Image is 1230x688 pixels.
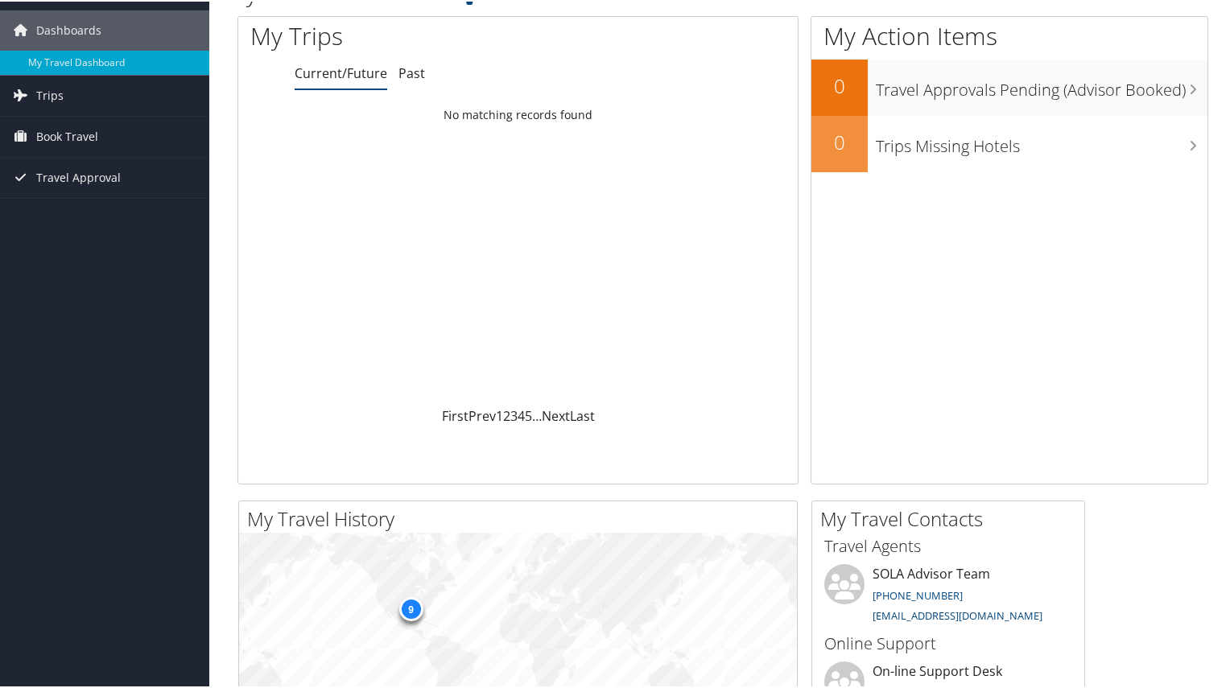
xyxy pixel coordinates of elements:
[820,504,1084,531] h2: My Travel Contacts
[295,63,387,80] a: Current/Future
[36,9,101,49] span: Dashboards
[811,71,868,98] h2: 0
[398,595,423,620] div: 9
[496,406,503,423] a: 1
[525,406,532,423] a: 5
[824,631,1072,653] h3: Online Support
[876,126,1207,156] h3: Trips Missing Hotels
[811,127,868,154] h2: 0
[36,74,64,114] span: Trips
[816,562,1080,628] li: SOLA Advisor Team
[811,58,1207,114] a: 0Travel Approvals Pending (Advisor Booked)
[570,406,595,423] a: Last
[532,406,542,423] span: …
[510,406,518,423] a: 3
[247,504,797,531] h2: My Travel History
[876,69,1207,100] h3: Travel Approvals Pending (Advisor Booked)
[542,406,570,423] a: Next
[811,114,1207,171] a: 0Trips Missing Hotels
[36,156,121,196] span: Travel Approval
[811,18,1207,51] h1: My Action Items
[824,534,1072,556] h3: Travel Agents
[873,587,963,601] a: [PHONE_NUMBER]
[503,406,510,423] a: 2
[518,406,525,423] a: 4
[873,607,1042,621] a: [EMAIL_ADDRESS][DOMAIN_NAME]
[36,115,98,155] span: Book Travel
[442,406,468,423] a: First
[238,99,798,128] td: No matching records found
[250,18,553,51] h1: My Trips
[468,406,496,423] a: Prev
[398,63,425,80] a: Past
